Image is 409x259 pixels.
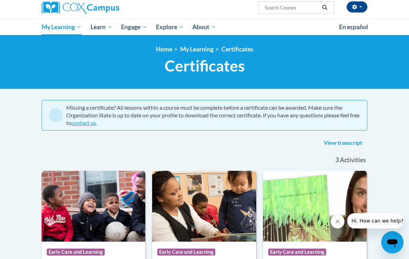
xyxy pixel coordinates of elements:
span: Explore [156,23,184,31]
img: Cox Campus [42,1,119,14]
button: Search [320,3,330,12]
iframe: Button to launch messaging window [381,231,403,253]
a: Explore [151,19,188,35]
span: En español [339,23,368,31]
span: Learn [90,23,112,31]
a: Certificates [221,45,253,53]
img: Course Logo [42,171,145,242]
a: My Learning [180,45,214,53]
span: Activities [340,156,366,164]
a: Cox Campus [42,1,143,14]
button: Account Settings [347,1,367,12]
a: Engage [116,19,151,35]
img: Course Logo [152,171,256,242]
iframe: Close message [331,215,345,228]
span: Early Care and Learning [157,249,215,256]
div: Main menu [36,19,373,35]
span: My Learning [42,23,81,31]
a: View transcript [319,137,367,149]
span: Early Care and Learning [268,249,326,256]
a: My Learning [37,19,86,35]
a: Home [156,45,172,53]
a: contact us [71,119,96,126]
a: About [188,19,221,35]
span: Engage [121,23,147,31]
div: Missing a certificate? All lessons within a course must be complete before a certificate can be a... [66,104,360,127]
input: Search Courses [264,3,320,12]
a: Learn [86,19,117,35]
iframe: Message from company [347,213,403,228]
a: En español [334,20,373,34]
span: Certificates [165,57,245,75]
img: Course Logo [263,171,367,242]
span: About [192,23,216,31]
span: Early Care and Learning [47,249,105,256]
span: 3 [336,156,339,164]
